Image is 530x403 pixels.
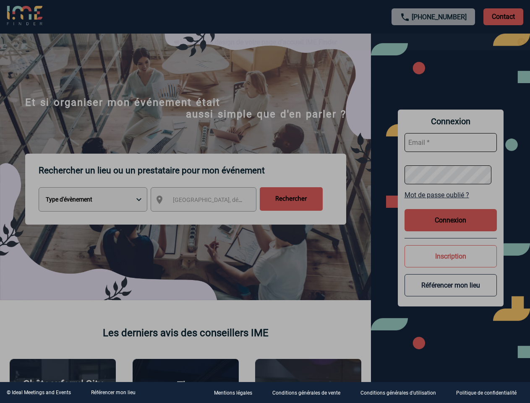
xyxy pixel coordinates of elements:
[449,389,530,397] a: Politique de confidentialité
[214,390,252,396] p: Mentions légales
[207,389,266,397] a: Mentions légales
[266,389,354,397] a: Conditions générales de vente
[360,390,436,396] p: Conditions générales d'utilisation
[354,389,449,397] a: Conditions générales d'utilisation
[272,390,340,396] p: Conditions générales de vente
[91,390,136,395] a: Référencer mon lieu
[456,390,517,396] p: Politique de confidentialité
[7,390,71,395] div: © Ideal Meetings and Events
